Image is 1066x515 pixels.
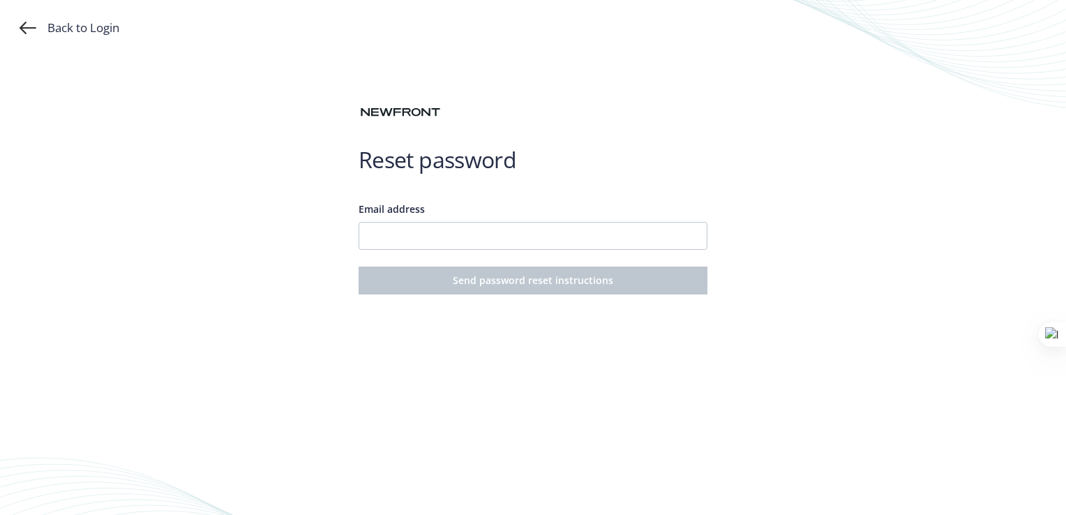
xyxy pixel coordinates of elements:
a: Back to Login [20,20,119,36]
span: Send password reset instructions [453,274,613,287]
button: Send password reset instructions [359,267,707,294]
img: Newfront logo [359,105,442,120]
h1: Reset password [359,146,707,174]
span: Email address [359,202,425,216]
